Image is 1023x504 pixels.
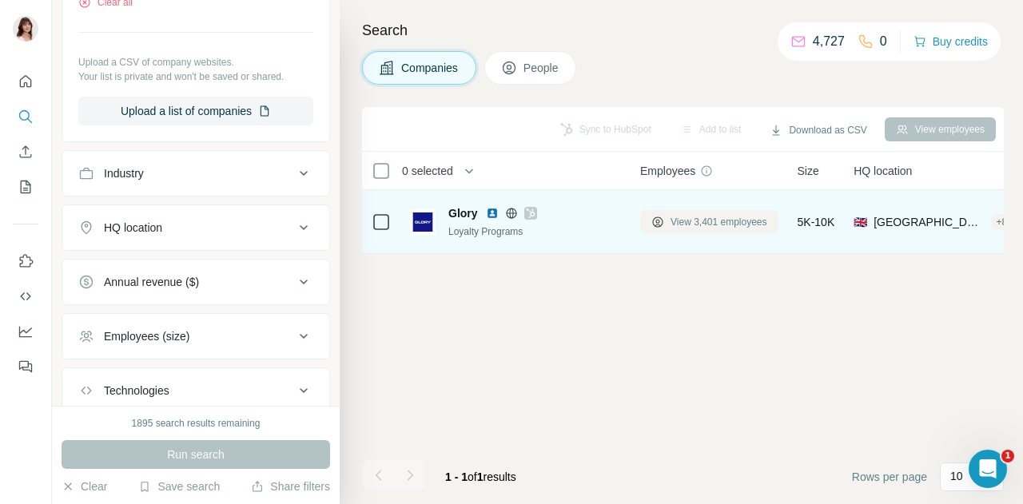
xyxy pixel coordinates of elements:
[104,383,169,399] div: Technologies
[874,214,983,230] span: [GEOGRAPHIC_DATA], [GEOGRAPHIC_DATA], [GEOGRAPHIC_DATA]
[402,163,453,179] span: 0 selected
[410,209,436,235] img: Logo of Glory
[13,102,38,131] button: Search
[78,55,313,69] p: Upload a CSV of company websites.
[401,60,460,76] span: Companies
[448,224,621,239] div: Loyalty Programs
[640,163,695,179] span: Employees
[852,469,927,485] span: Rows per page
[13,352,38,381] button: Feedback
[78,97,313,125] button: Upload a list of companies
[62,317,329,355] button: Employees (size)
[477,470,484,483] span: 1
[445,470,516,483] span: results
[104,328,189,344] div: Employees (size)
[854,214,867,230] span: 🇬🇧
[448,205,478,221] span: Glory
[671,215,767,229] span: View 3,401 employees
[13,282,38,311] button: Use Surfe API
[13,16,38,42] img: Avatar
[813,32,845,51] p: 4,727
[13,173,38,201] button: My lists
[138,478,220,494] button: Save search
[104,165,144,181] div: Industry
[104,220,162,236] div: HQ location
[132,416,261,431] div: 1895 search results remaining
[62,263,329,301] button: Annual revenue ($)
[78,69,313,84] p: Your list is private and won't be saved or shared.
[62,371,329,410] button: Technologies
[445,470,468,483] span: 1 - 1
[640,210,778,234] button: View 3,401 employees
[362,19,1004,42] h4: Search
[523,60,560,76] span: People
[798,163,819,179] span: Size
[62,154,329,192] button: Industry
[251,478,330,494] button: Share filters
[13,317,38,346] button: Dashboard
[798,214,835,230] span: 5K-10K
[486,207,499,220] img: LinkedIn logo
[969,450,1007,488] iframe: Intercom live chat
[758,118,878,142] button: Download as CSV
[13,67,38,96] button: Quick start
[62,208,329,247] button: HQ location
[1001,450,1014,462] span: 1
[950,468,963,484] p: 10
[880,32,887,51] p: 0
[990,215,1014,229] div: + 8
[62,478,107,494] button: Clear
[914,30,988,53] button: Buy credits
[854,163,912,179] span: HQ location
[104,274,199,290] div: Annual revenue ($)
[13,247,38,276] button: Use Surfe on LinkedIn
[13,137,38,166] button: Enrich CSV
[468,470,477,483] span: of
